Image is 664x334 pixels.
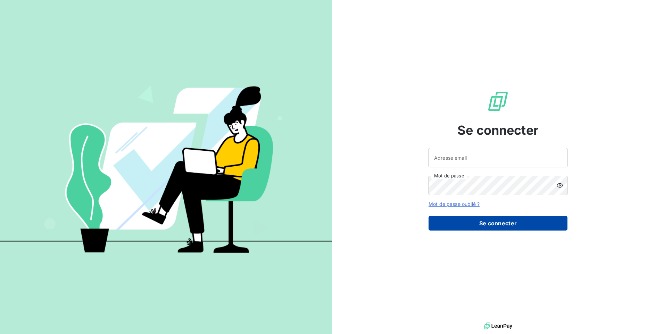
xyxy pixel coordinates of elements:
[429,201,480,207] a: Mot de passe oublié ?
[429,148,567,167] input: placeholder
[429,216,567,231] button: Se connecter
[487,90,509,112] img: Logo LeanPay
[457,121,539,140] span: Se connecter
[484,321,512,331] img: logo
